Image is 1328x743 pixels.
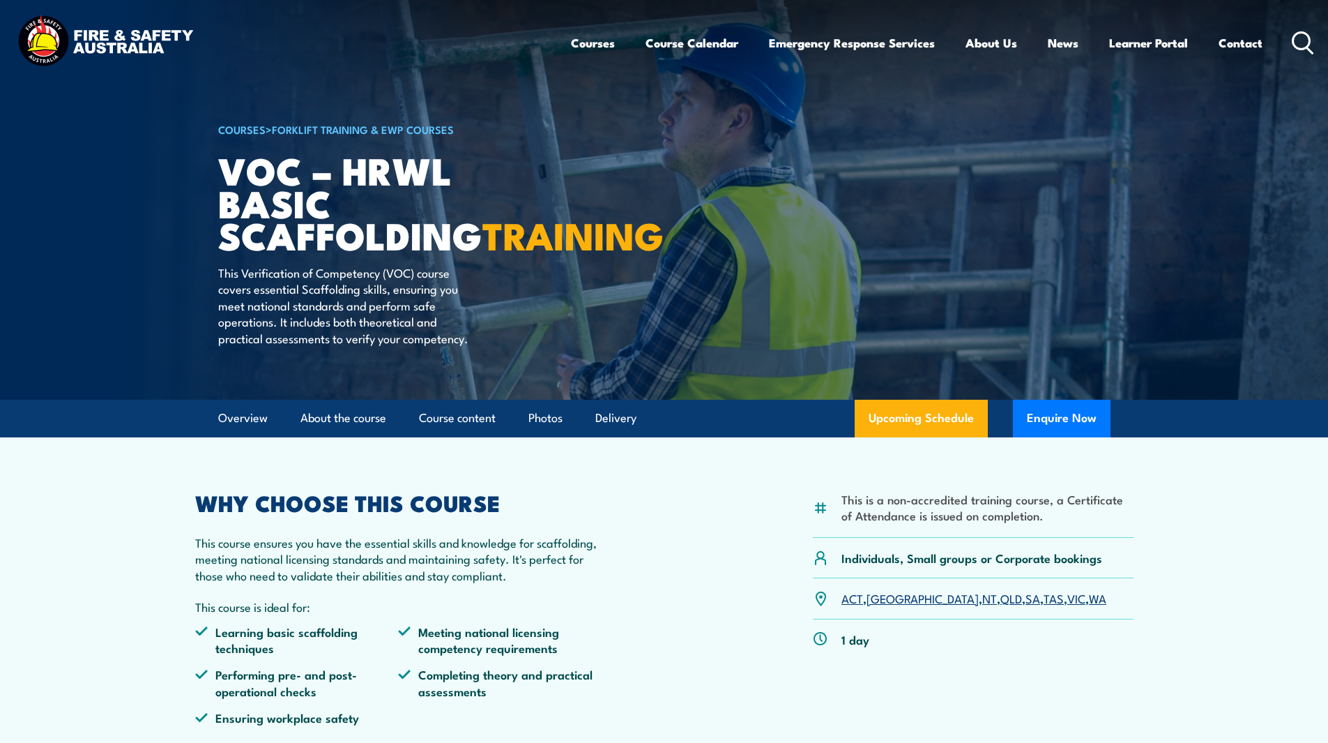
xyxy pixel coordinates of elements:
strong: TRAINING [482,205,664,263]
h1: VOC – HRWL Basic Scaffolding [218,153,563,251]
p: Individuals, Small groups or Corporate bookings [841,550,1102,566]
li: Learning basic scaffolding techniques [195,624,399,656]
li: Meeting national licensing competency requirements [398,624,602,656]
li: Ensuring workplace safety [195,710,399,726]
li: Completing theory and practical assessments [398,666,602,699]
p: 1 day [841,631,869,647]
a: Contact [1219,24,1262,61]
a: Photos [528,400,563,437]
button: Enquire Now [1013,400,1111,437]
li: This is a non-accredited training course, a Certificate of Attendance is issued on completion. [841,491,1134,524]
p: This course ensures you have the essential skills and knowledge for scaffolding, meeting national... [195,534,602,583]
a: SA [1025,590,1040,606]
a: Course content [419,400,496,437]
a: Courses [571,24,615,61]
a: ACT [841,590,863,606]
a: About Us [966,24,1017,61]
a: WA [1089,590,1106,606]
a: News [1048,24,1078,61]
p: This Verification of Competency (VOC) course covers essential Scaffolding skills, ensuring you me... [218,264,473,346]
a: QLD [1000,590,1022,606]
a: [GEOGRAPHIC_DATA] [867,590,979,606]
a: Emergency Response Services [769,24,935,61]
a: Learner Portal [1109,24,1188,61]
li: Performing pre- and post-operational checks [195,666,399,699]
p: , , , , , , , [841,590,1106,606]
a: Forklift Training & EWP Courses [272,121,454,137]
p: This course is ideal for: [195,599,602,615]
a: Delivery [595,400,636,437]
a: Overview [218,400,268,437]
a: TAS [1044,590,1064,606]
h6: > [218,121,563,137]
a: VIC [1067,590,1085,606]
a: Course Calendar [646,24,738,61]
a: About the course [300,400,386,437]
a: COURSES [218,121,266,137]
a: Upcoming Schedule [855,400,988,437]
a: NT [982,590,997,606]
h2: WHY CHOOSE THIS COURSE [195,493,602,512]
